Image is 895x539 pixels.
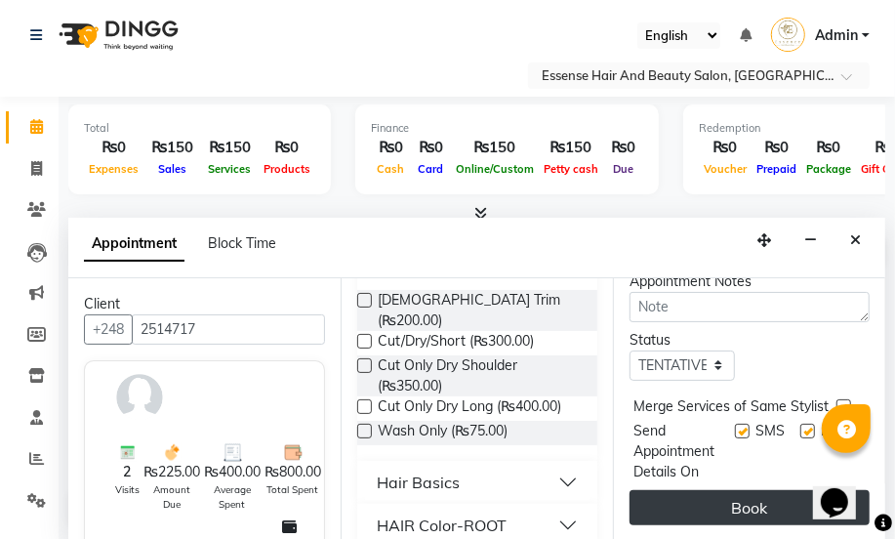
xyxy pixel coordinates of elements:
[633,396,829,421] span: Merge Services of Same Stylist
[84,120,315,137] div: Total
[451,162,539,176] span: Online/Custom
[414,162,449,176] span: Card
[633,421,727,482] span: Send Appointment Details On
[267,482,319,497] span: Total Spent
[378,355,582,396] span: Cut Only Dry Shoulder (₨350.00)
[259,137,315,159] div: ₨0
[365,465,590,500] button: Hair Basics
[111,369,168,426] img: avatar
[153,162,191,176] span: Sales
[752,137,801,159] div: ₨0
[143,137,201,159] div: ₨150
[630,271,870,292] div: Appointment Notes
[84,137,143,159] div: ₨0
[143,462,200,482] span: ₨225.00
[603,137,643,159] div: ₨0
[378,421,508,445] span: Wash Only (₨75.00)
[801,137,856,159] div: ₨0
[264,462,321,482] span: ₨800.00
[201,137,259,159] div: ₨150
[377,471,460,494] div: Hair Basics
[143,482,200,512] span: Amount Due
[378,290,582,331] span: [DEMOGRAPHIC_DATA] Trim (₨200.00)
[84,227,184,262] span: Appointment
[84,162,143,176] span: Expenses
[813,461,875,519] iframe: chat widget
[373,162,410,176] span: Cash
[821,421,854,482] span: Email
[204,162,257,176] span: Services
[755,421,785,482] span: SMS
[815,25,858,46] span: Admin
[841,226,870,256] button: Close
[371,120,643,137] div: Finance
[451,137,539,159] div: ₨150
[259,162,315,176] span: Products
[378,331,534,355] span: Cut/Dry/Short (₨300.00)
[377,514,507,537] div: HAIR Color-ROOT
[699,162,752,176] span: Voucher
[84,294,325,314] div: Client
[208,234,276,252] span: Block Time
[771,18,805,52] img: Admin
[115,482,140,497] span: Visits
[378,396,561,421] span: Cut Only Dry Long (₨400.00)
[630,330,735,351] div: Status
[699,137,752,159] div: ₨0
[539,137,603,159] div: ₨150
[84,314,133,345] button: +248
[752,162,801,176] span: Prepaid
[124,462,132,482] span: 2
[132,314,325,345] input: Search by Name/Mobile/Email/Code
[608,162,638,176] span: Due
[371,137,411,159] div: ₨0
[539,162,603,176] span: Petty cash
[204,462,261,482] span: ₨400.00
[204,482,261,512] span: Average Spent
[411,137,451,159] div: ₨0
[630,490,870,525] button: Book
[50,8,183,62] img: logo
[801,162,856,176] span: Package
